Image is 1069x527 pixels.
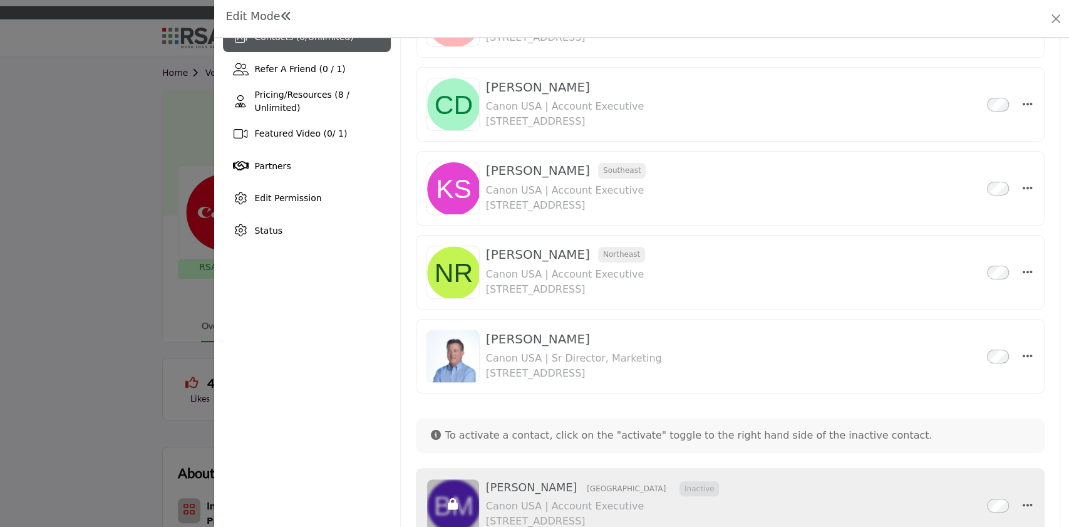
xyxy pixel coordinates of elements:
[427,78,480,132] img: No Contact Logo
[254,161,291,171] span: Partners
[486,267,645,282] p: Canon USA | Account Executive
[308,32,350,42] span: Unlimited
[254,226,282,236] span: Status
[254,64,345,74] span: Refer A Friend (0 / 1)
[486,351,662,366] p: Canon USA | Sr Director, Marketing
[427,162,480,216] img: No Contact Logo
[427,330,480,384] img: No Contact Logo
[598,163,646,178] span: Sales Territory
[431,428,932,443] p: To activate a contact, click on the "activate" toggle to the right hand side of the inactive cont...
[486,331,662,347] h3: [PERSON_NAME]
[598,247,645,262] span: Sales Territory
[486,499,720,514] p: Canon USA | Account Executive
[486,366,662,381] p: [STREET_ADDRESS]
[486,163,646,178] h3: [PERSON_NAME]
[486,247,645,262] h3: [PERSON_NAME]
[1015,91,1033,117] button: Select Droddown options
[254,128,347,138] span: Featured Video ( / 1)
[427,246,480,300] img: No Contact Logo
[486,282,645,297] p: [STREET_ADDRESS]
[1047,10,1065,28] button: Close
[327,128,333,138] span: 0
[679,481,720,496] span: Inactive
[1015,259,1033,284] button: Select Droddown options
[1015,175,1033,201] button: Select Droddown options
[486,80,644,95] h3: [PERSON_NAME]
[299,32,305,42] span: 6
[254,193,321,203] span: Edit Permission
[254,90,349,113] span: Pricing/Resources (8 / Unlimited)
[1015,343,1033,368] button: Select Droddown options
[486,30,705,45] p: [STREET_ADDRESS]
[225,10,291,23] h1: Edit Mode
[486,114,644,129] p: [STREET_ADDRESS]
[486,183,646,198] p: Canon USA | Account Executive
[582,481,671,496] span: Sales Territory
[486,198,646,213] p: [STREET_ADDRESS]
[254,32,353,42] span: Contacts ( / )
[486,481,720,494] h5: [PERSON_NAME]
[486,99,644,114] p: Canon USA | Account Executive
